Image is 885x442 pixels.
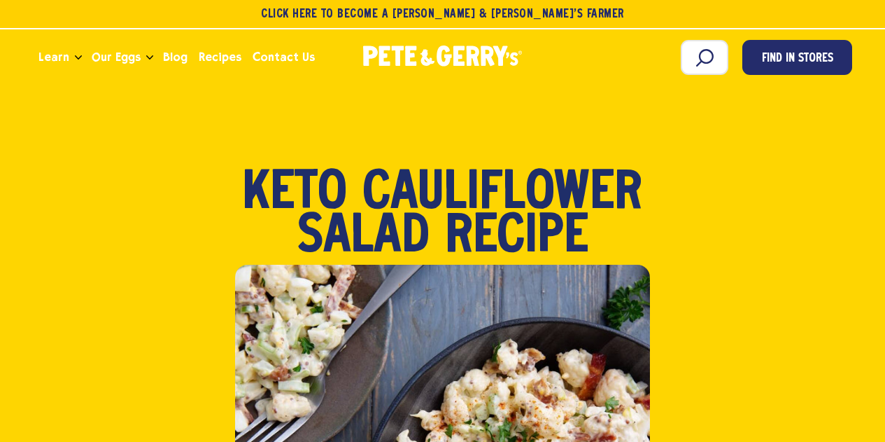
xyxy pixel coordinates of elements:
[681,40,728,75] input: Search
[86,39,146,76] a: Our Eggs
[146,55,153,60] button: Open the dropdown menu for Our Eggs
[762,50,833,69] span: Find in Stores
[742,40,852,75] a: Find in Stores
[163,48,187,66] span: Blog
[247,39,320,76] a: Contact Us
[92,48,141,66] span: Our Eggs
[157,39,193,76] a: Blog
[38,48,69,66] span: Learn
[445,216,588,259] span: Recipe
[75,55,82,60] button: Open the dropdown menu for Learn
[297,216,430,259] span: Salad
[193,39,247,76] a: Recipes
[362,172,642,216] span: Cauliflower
[253,48,315,66] span: Contact Us
[199,48,241,66] span: Recipes
[33,39,75,76] a: Learn
[243,172,347,216] span: Keto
